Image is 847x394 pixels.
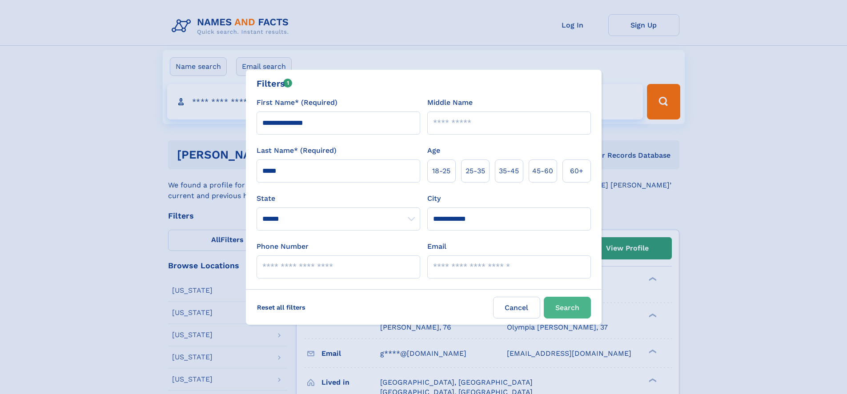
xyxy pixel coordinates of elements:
label: State [257,193,420,204]
span: 18‑25 [432,166,450,176]
label: Phone Number [257,241,309,252]
label: Last Name* (Required) [257,145,337,156]
button: Search [544,297,591,318]
span: 45‑60 [532,166,553,176]
label: Age [427,145,440,156]
label: Cancel [493,297,540,318]
label: First Name* (Required) [257,97,337,108]
span: 35‑45 [499,166,519,176]
label: City [427,193,441,204]
div: Filters [257,77,293,90]
label: Email [427,241,446,252]
label: Middle Name [427,97,473,108]
label: Reset all filters [251,297,311,318]
span: 25‑35 [466,166,485,176]
span: 60+ [570,166,583,176]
